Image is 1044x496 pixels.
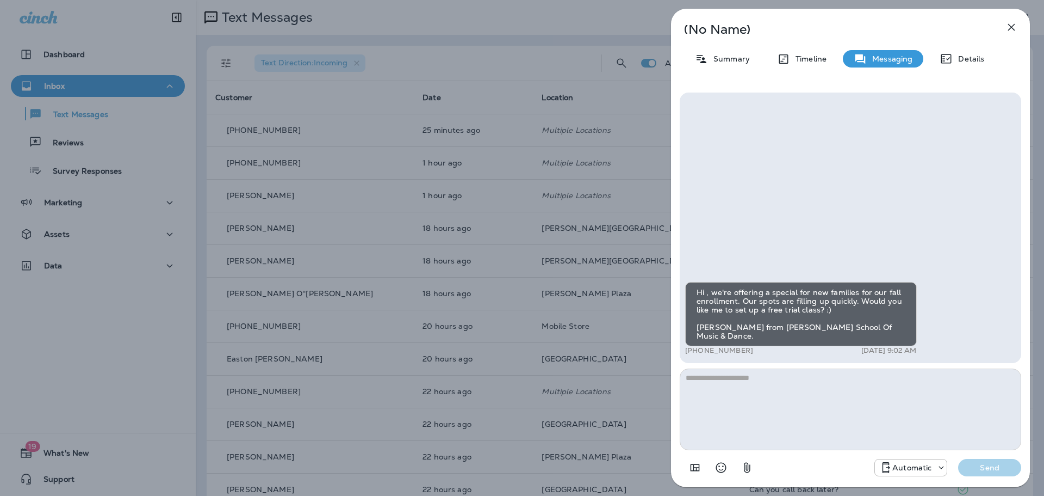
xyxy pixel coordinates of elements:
p: Messaging [867,54,912,63]
p: (No Name) [684,25,981,34]
p: Summary [708,54,750,63]
p: Automatic [892,463,931,472]
p: Details [953,54,984,63]
p: Timeline [790,54,826,63]
p: [PHONE_NUMBER] [685,346,753,355]
div: Hi , we're offering a special for new families for our fall enrollment. Our spots are filling up ... [685,282,917,346]
p: [DATE] 9:02 AM [861,346,917,355]
button: Add in a premade template [684,457,706,479]
button: Select an emoji [710,457,732,479]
